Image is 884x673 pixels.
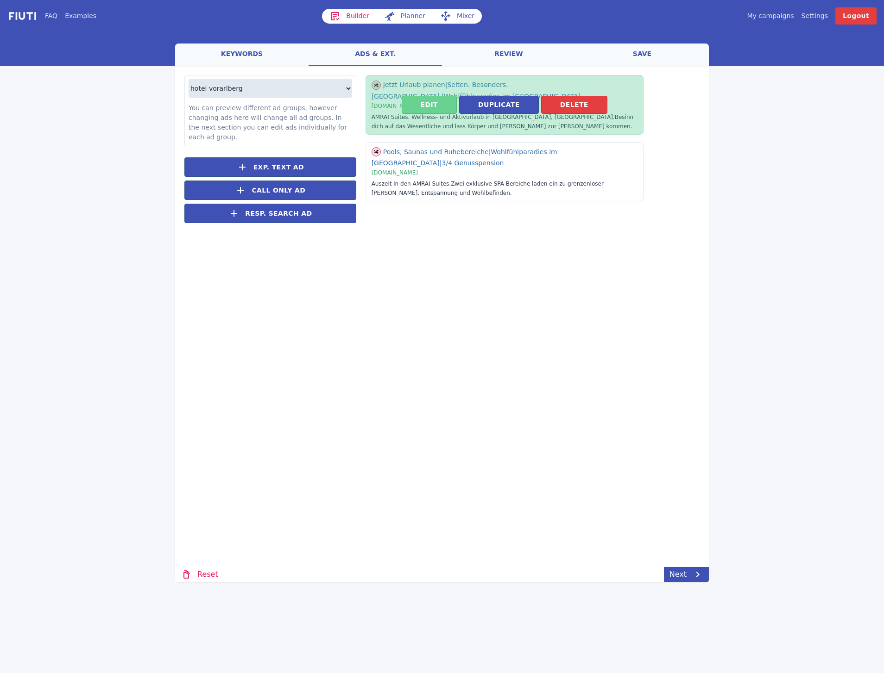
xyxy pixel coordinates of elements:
[459,96,539,114] button: Duplicate
[489,148,491,156] span: |
[252,186,305,195] span: Call Only Ad
[184,157,356,177] button: Exp. Text Ad
[541,96,607,114] button: Delete
[747,11,794,21] a: My campaigns
[383,148,491,156] span: Pools, Saunas und Ruhebereiche
[835,7,877,25] a: Logout
[45,11,57,21] a: FAQ
[372,147,381,156] span: Show different combination
[245,209,312,218] span: Resp. Search Ad
[189,103,352,142] p: You can preview different ad groups, however changing ads here will change all ad groups. In the ...
[433,9,482,24] a: Mixer
[575,44,709,66] a: save
[175,44,309,66] a: keywords
[802,11,828,21] a: Settings
[442,44,575,66] a: review
[372,147,381,156] img: shuffle.svg
[664,567,709,582] a: Next
[440,159,442,167] span: |
[309,44,442,66] a: ads & ext.
[175,567,224,582] a: Reset
[65,11,96,21] a: Examples
[442,159,504,167] span: 3/4 Genusspension
[253,162,304,172] span: Exp. Text Ad
[184,204,356,223] button: Resp. Search Ad
[377,9,433,24] a: Planner
[402,96,457,114] button: Edit
[7,11,38,21] img: f731f27.png
[372,181,451,187] span: Auszeit in den AMRAI Suites.
[184,181,356,200] button: Call Only Ad
[372,169,418,176] span: [DOMAIN_NAME]
[322,9,377,24] a: Builder
[372,181,604,196] span: Zwei exklusive SPA-Bereiche laden ein zu grenzenloser [PERSON_NAME], Entspannung und Wohlbefinden.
